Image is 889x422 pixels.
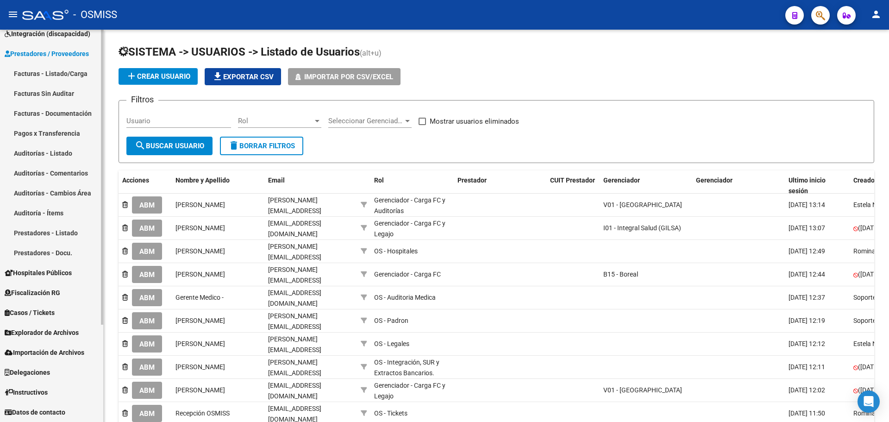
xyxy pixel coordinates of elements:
span: ABM [139,363,155,372]
div: Gerenciador - Carga FC [374,269,441,280]
mat-icon: add [126,70,137,82]
span: I01 - Integral Salud (GILSA) [603,224,681,232]
span: [DATE] 13:14 [789,201,825,208]
div: OS - Integración, SUR y Extractos Bancarios. Padrón Ágil [374,357,450,389]
div: Gerenciador - Carga FC y Legajo [374,380,450,402]
mat-icon: search [135,140,146,151]
button: ABM [132,289,162,306]
datatable-header-cell: Gerenciador [600,170,692,201]
span: CUIT Prestador [550,176,595,184]
span: Hospitales Públicos [5,268,72,278]
span: Ultimo inicio sesión [789,176,826,195]
button: Borrar Filtros [220,137,303,155]
span: Rol [238,117,313,125]
span: [DATE] 12:49 [789,247,825,255]
span: Gerenciador [696,176,732,184]
button: Crear Usuario [119,68,198,85]
button: ABM [132,335,162,353]
button: ABM [132,243,162,260]
button: ABM [132,266,162,283]
datatable-header-cell: Nombre y Apellido [172,170,264,201]
span: Gerenciador [603,176,640,184]
button: ABM [132,220,162,237]
span: [DATE] 12:37 [789,294,825,301]
div: Gerenciador - Carga FC y Auditorías [374,195,450,216]
span: [PERSON_NAME] [175,317,225,324]
span: [PERSON_NAME] [175,201,225,208]
mat-icon: file_download [212,71,223,82]
span: Romina - [853,409,879,417]
span: [PERSON_NAME][EMAIL_ADDRESS][PERSON_NAME][DOMAIN_NAME] [268,335,321,374]
h3: Filtros [126,93,158,106]
span: [PERSON_NAME][EMAIL_ADDRESS][DOMAIN_NAME] [268,266,321,295]
span: Importar por CSV/Excel [304,73,393,81]
span: Recepción OSMISS [175,409,230,417]
button: ABM [132,312,162,329]
datatable-header-cell: Email [264,170,357,201]
span: Prestador [457,176,487,184]
span: ABM [139,317,155,325]
span: Integración (discapacidad) [5,29,90,39]
span: [DATE] 12:11 [789,363,825,371]
span: [PERSON_NAME][EMAIL_ADDRESS][DOMAIN_NAME] [268,359,321,387]
datatable-header-cell: Prestador [454,170,546,201]
div: OS - Tickets [374,408,407,419]
span: [PERSON_NAME] [175,340,225,347]
span: [PERSON_NAME] [175,271,225,278]
span: Casos / Tickets [5,308,55,318]
span: Borrar Filtros [228,142,295,150]
span: Estela Neue [853,340,887,347]
span: ABM [139,294,155,302]
span: Estela Neue [853,201,887,208]
span: [DATE] 11:50 [789,409,825,417]
span: [EMAIL_ADDRESS][DOMAIN_NAME] [268,382,321,400]
span: [DATE] 12:02 [789,386,825,394]
span: Nombre y Apellido [175,176,230,184]
span: [DATE] 13:07 [789,224,825,232]
mat-icon: delete [228,140,239,151]
span: [PERSON_NAME][EMAIL_ADDRESS][DOMAIN_NAME] [268,196,321,225]
mat-icon: menu [7,9,19,20]
div: OS - Padron [374,315,408,326]
span: [PERSON_NAME] [175,386,225,394]
span: V01 - [GEOGRAPHIC_DATA] [603,386,682,394]
span: ABM [139,409,155,418]
span: [PERSON_NAME] [175,224,225,232]
span: SISTEMA -> USUARIOS -> Listado de Usuarios [119,45,360,58]
span: Email [268,176,285,184]
button: ABM [132,382,162,399]
button: Importar por CSV/Excel [288,68,401,85]
span: (alt+u) [360,49,382,57]
span: [PERSON_NAME] [175,363,225,371]
span: [DATE] 12:12 [789,340,825,347]
span: Datos de contacto [5,407,65,417]
span: Seleccionar Gerenciador [328,117,403,125]
span: Romina - [853,247,879,255]
span: [PERSON_NAME][EMAIL_ADDRESS][PERSON_NAME][DOMAIN_NAME] [268,243,321,282]
button: ABM [132,405,162,422]
span: Mostrar usuarios eliminados [430,116,519,127]
span: Exportar CSV [212,73,274,81]
span: Explorador de Archivos [5,328,79,338]
span: Delegaciones [5,367,50,378]
span: Rol [374,176,384,184]
datatable-header-cell: Ultimo inicio sesión [785,170,850,201]
span: ABM [139,386,155,395]
button: Buscar Usuario [126,137,213,155]
span: [DATE] 12:19 [789,317,825,324]
span: ABM [139,247,155,256]
datatable-header-cell: Acciones [119,170,172,201]
datatable-header-cell: Rol [370,170,454,201]
span: ABM [139,201,155,209]
span: B15 - Boreal [603,271,638,278]
span: [EMAIL_ADDRESS][DOMAIN_NAME] [268,220,321,238]
span: Prestadores / Proveedores [5,49,89,59]
span: ABM [139,271,155,279]
span: Importación de Archivos [5,347,84,358]
span: Gerente Medico - [175,294,224,301]
span: Crear Usuario [126,72,190,81]
span: Acciones [122,176,149,184]
div: Gerenciador - Carga FC y Legajo [374,218,450,239]
span: Fiscalización RG [5,288,60,298]
span: V01 - [GEOGRAPHIC_DATA] [603,201,682,208]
